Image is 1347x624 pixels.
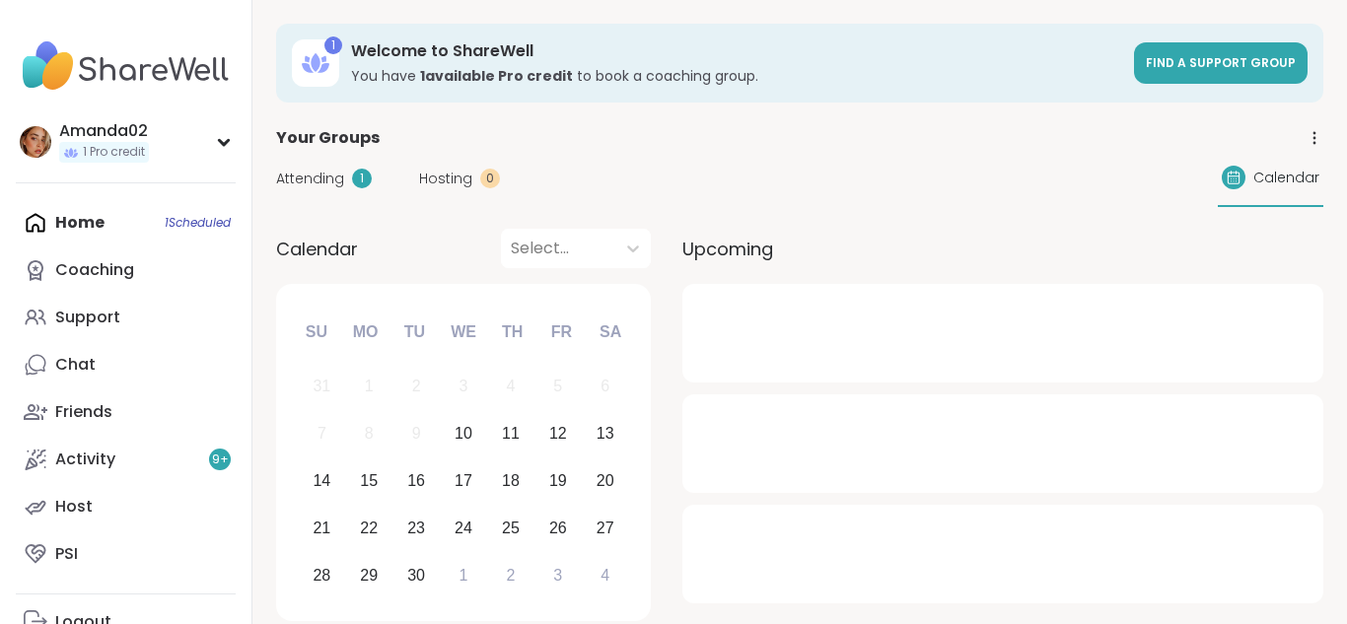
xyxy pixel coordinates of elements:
div: Not available Sunday, September 7th, 2025 [301,413,343,455]
div: 2 [506,562,515,589]
div: Choose Monday, September 29th, 2025 [348,554,390,596]
div: 16 [407,467,425,494]
div: Choose Thursday, September 18th, 2025 [490,460,532,503]
img: Amanda02 [20,126,51,158]
span: Find a support group [1146,54,1296,71]
div: 1 [352,169,372,188]
div: Choose Wednesday, September 10th, 2025 [443,413,485,455]
div: Choose Friday, September 19th, 2025 [536,460,579,503]
div: Choose Sunday, September 14th, 2025 [301,460,343,503]
span: Upcoming [682,236,773,262]
div: 17 [455,467,472,494]
span: Calendar [1253,168,1319,188]
div: 11 [502,420,520,447]
div: Su [295,311,338,354]
div: Support [55,307,120,328]
div: 22 [360,515,378,541]
div: Not available Sunday, August 31st, 2025 [301,366,343,408]
div: Choose Tuesday, September 23rd, 2025 [395,507,438,549]
div: 6 [601,373,609,399]
span: 1 Pro credit [83,144,145,161]
div: 25 [502,515,520,541]
div: Choose Thursday, September 11th, 2025 [490,413,532,455]
div: 28 [313,562,330,589]
div: 26 [549,515,567,541]
div: Choose Wednesday, September 17th, 2025 [443,460,485,503]
div: 7 [318,420,326,447]
div: Not available Monday, September 1st, 2025 [348,366,390,408]
div: Sa [589,311,632,354]
div: 20 [597,467,614,494]
div: Choose Wednesday, September 24th, 2025 [443,507,485,549]
a: PSI [16,530,236,578]
div: 21 [313,515,330,541]
div: Choose Monday, September 22nd, 2025 [348,507,390,549]
div: 12 [549,420,567,447]
div: Choose Monday, September 15th, 2025 [348,460,390,503]
div: Choose Tuesday, September 16th, 2025 [395,460,438,503]
div: Coaching [55,259,134,281]
div: Activity [55,449,115,470]
div: Choose Thursday, September 25th, 2025 [490,507,532,549]
a: Find a support group [1134,42,1308,84]
a: Coaching [16,246,236,294]
div: 1 [460,562,468,589]
div: Choose Saturday, October 4th, 2025 [584,554,626,596]
div: Choose Saturday, September 13th, 2025 [584,413,626,455]
div: 27 [597,515,614,541]
div: Not available Tuesday, September 2nd, 2025 [395,366,438,408]
div: 1 [365,373,374,399]
span: 9 + [212,451,229,468]
a: Support [16,294,236,341]
div: Not available Tuesday, September 9th, 2025 [395,413,438,455]
div: 3 [553,562,562,589]
div: month 2025-09 [298,363,628,598]
div: Choose Saturday, September 27th, 2025 [584,507,626,549]
div: 31 [313,373,330,399]
div: 24 [455,515,472,541]
div: Choose Sunday, September 28th, 2025 [301,554,343,596]
div: Choose Saturday, September 20th, 2025 [584,460,626,503]
div: Choose Friday, September 12th, 2025 [536,413,579,455]
div: 15 [360,467,378,494]
a: Chat [16,341,236,388]
div: Not available Wednesday, September 3rd, 2025 [443,366,485,408]
h3: Welcome to ShareWell [351,40,1122,62]
div: Not available Thursday, September 4th, 2025 [490,366,532,408]
img: ShareWell Nav Logo [16,32,236,101]
div: Amanda02 [59,120,149,142]
div: Chat [55,354,96,376]
div: Th [491,311,534,354]
span: Hosting [419,169,472,189]
div: Friends [55,401,112,423]
a: Friends [16,388,236,436]
div: PSI [55,543,78,565]
h3: You have to book a coaching group. [351,66,1122,86]
div: 23 [407,515,425,541]
div: Not available Friday, September 5th, 2025 [536,366,579,408]
div: 8 [365,420,374,447]
div: We [442,311,485,354]
span: Your Groups [276,126,380,150]
div: Choose Tuesday, September 30th, 2025 [395,554,438,596]
div: Choose Sunday, September 21st, 2025 [301,507,343,549]
div: Choose Friday, October 3rd, 2025 [536,554,579,596]
div: 3 [460,373,468,399]
div: 30 [407,562,425,589]
b: 1 available Pro credit [420,66,573,86]
div: 1 [324,36,342,54]
div: 4 [506,373,515,399]
div: 5 [553,373,562,399]
div: 29 [360,562,378,589]
div: 4 [601,562,609,589]
div: 0 [480,169,500,188]
a: Host [16,483,236,530]
div: Tu [392,311,436,354]
div: Choose Thursday, October 2nd, 2025 [490,554,532,596]
div: Fr [539,311,583,354]
span: Calendar [276,236,358,262]
div: Mo [343,311,387,354]
a: Activity9+ [16,436,236,483]
div: Not available Saturday, September 6th, 2025 [584,366,626,408]
div: Not available Monday, September 8th, 2025 [348,413,390,455]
